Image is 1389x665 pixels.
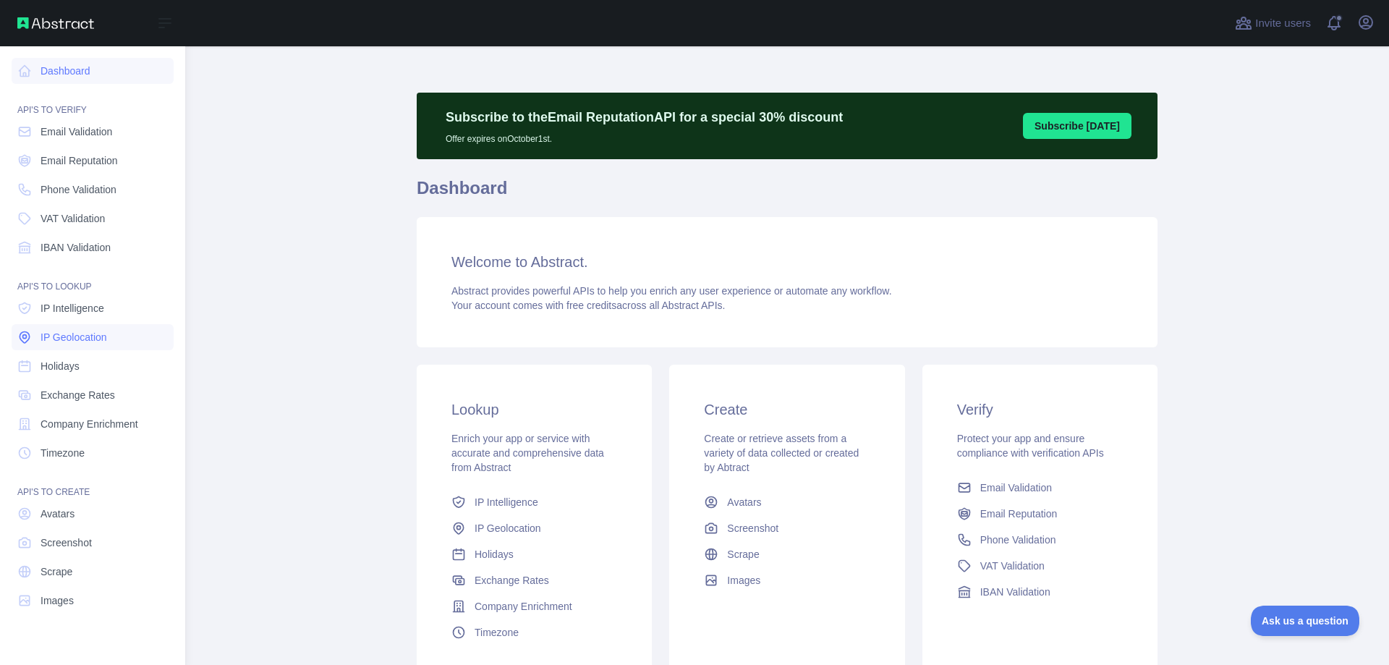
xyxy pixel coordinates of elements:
[951,579,1129,605] a: IBAN Validation
[41,211,105,226] span: VAT Validation
[41,182,116,197] span: Phone Validation
[41,124,112,139] span: Email Validation
[12,263,174,292] div: API'S TO LOOKUP
[12,87,174,116] div: API'S TO VERIFY
[12,588,174,614] a: Images
[41,240,111,255] span: IBAN Validation
[41,388,115,402] span: Exchange Rates
[446,489,623,515] a: IP Intelligence
[951,553,1129,579] a: VAT Validation
[980,480,1052,495] span: Email Validation
[12,469,174,498] div: API'S TO CREATE
[475,547,514,562] span: Holidays
[12,119,174,145] a: Email Validation
[12,440,174,466] a: Timezone
[12,234,174,261] a: IBAN Validation
[12,324,174,350] a: IP Geolocation
[12,559,174,585] a: Scrape
[446,619,623,645] a: Timezone
[727,521,778,535] span: Screenshot
[475,599,572,614] span: Company Enrichment
[41,301,104,315] span: IP Intelligence
[957,433,1104,459] span: Protect your app and ensure compliance with verification APIs
[12,58,174,84] a: Dashboard
[727,573,760,588] span: Images
[475,495,538,509] span: IP Intelligence
[41,564,72,579] span: Scrape
[446,127,843,145] p: Offer expires on October 1st.
[41,535,92,550] span: Screenshot
[12,530,174,556] a: Screenshot
[417,177,1157,211] h1: Dashboard
[727,495,761,509] span: Avatars
[12,148,174,174] a: Email Reputation
[41,330,107,344] span: IP Geolocation
[980,559,1045,573] span: VAT Validation
[41,417,138,431] span: Company Enrichment
[980,585,1050,599] span: IBAN Validation
[475,573,549,588] span: Exchange Rates
[451,252,1123,272] h3: Welcome to Abstract.
[12,295,174,321] a: IP Intelligence
[475,521,541,535] span: IP Geolocation
[446,593,623,619] a: Company Enrichment
[41,153,118,168] span: Email Reputation
[1232,12,1314,35] button: Invite users
[12,501,174,527] a: Avatars
[451,433,604,473] span: Enrich your app or service with accurate and comprehensive data from Abstract
[980,507,1058,521] span: Email Reputation
[951,527,1129,553] a: Phone Validation
[698,567,875,593] a: Images
[446,541,623,567] a: Holidays
[451,300,725,311] span: Your account comes with across all Abstract APIs.
[957,399,1123,420] h3: Verify
[446,107,843,127] p: Subscribe to the Email Reputation API for a special 30 % discount
[980,533,1056,547] span: Phone Validation
[698,515,875,541] a: Screenshot
[41,593,74,608] span: Images
[17,17,94,29] img: Abstract API
[698,541,875,567] a: Scrape
[704,399,870,420] h3: Create
[1251,606,1360,636] iframe: Toggle Customer Support
[12,411,174,437] a: Company Enrichment
[446,515,623,541] a: IP Geolocation
[727,547,759,562] span: Scrape
[41,359,80,373] span: Holidays
[475,625,519,640] span: Timezone
[41,507,75,521] span: Avatars
[12,206,174,232] a: VAT Validation
[12,382,174,408] a: Exchange Rates
[12,353,174,379] a: Holidays
[12,177,174,203] a: Phone Validation
[1255,15,1311,32] span: Invite users
[566,300,616,311] span: free credits
[951,475,1129,501] a: Email Validation
[951,501,1129,527] a: Email Reputation
[451,285,892,297] span: Abstract provides powerful APIs to help you enrich any user experience or automate any workflow.
[1023,113,1131,139] button: Subscribe [DATE]
[698,489,875,515] a: Avatars
[704,433,859,473] span: Create or retrieve assets from a variety of data collected or created by Abtract
[41,446,85,460] span: Timezone
[451,399,617,420] h3: Lookup
[446,567,623,593] a: Exchange Rates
